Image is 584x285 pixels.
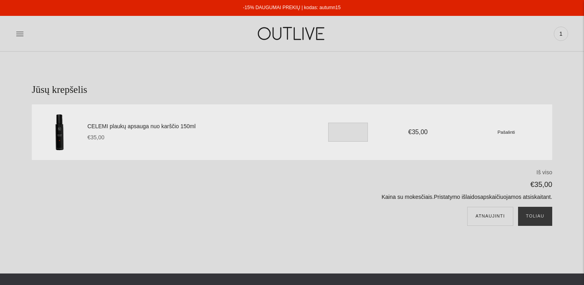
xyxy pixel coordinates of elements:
[497,129,515,135] a: Pašalinti
[518,207,552,226] button: Toliau
[32,83,552,96] h1: Jūsų krepšelis
[328,123,368,142] input: Translation missing: en.cart.general.item_quantity
[87,133,308,142] div: €35,00
[554,25,568,42] a: 1
[380,127,456,137] div: €35,00
[242,20,342,47] img: OUTLIVE
[40,112,79,152] img: CELEMI plaukų apsauga nuo karščio 150ml
[243,5,341,10] a: -15% DAUGUMAI PREKIŲ | kodas: autumn15
[555,28,567,39] span: 1
[467,207,513,226] button: Atnaujinti
[87,122,308,131] a: CELEMI plaukų apsauga nuo karščio 150ml
[214,179,553,191] p: €35,00
[214,193,553,202] p: Kaina su mokesčiais. apskaičiuojamos atsiskaitant.
[214,168,553,177] p: Iš viso
[434,194,480,200] a: Pristatymo išlaidos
